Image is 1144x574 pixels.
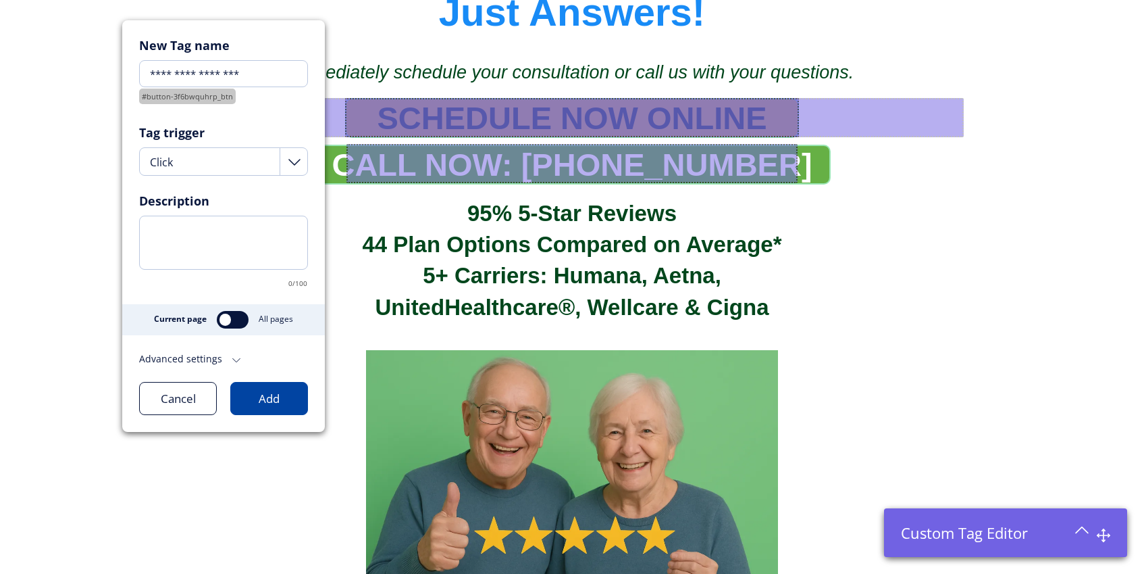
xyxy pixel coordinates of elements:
span: 44 Plan Options Compared on Average* [362,232,781,257]
span: Immediately schedule your consultation or call us with your questions. [290,62,854,82]
span: 95% 5-Star Reviews [467,201,677,226]
span: UnitedHealthcare®, Wellcare & Cigna [375,295,769,320]
span: 5+ Carriers: Humana, Aetna, [423,263,721,288]
span: CALL NOW: [PHONE_NUMBER] [332,146,812,183]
